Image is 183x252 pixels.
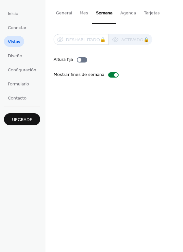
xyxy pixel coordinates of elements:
a: Conectar [4,22,30,33]
a: Diseño [4,50,26,61]
span: Conectar [8,25,26,31]
span: Formulario [8,81,29,88]
span: Contacto [8,95,26,102]
button: Upgrade [4,113,40,125]
span: Configuración [8,67,36,74]
a: Configuración [4,64,40,75]
span: Vistas [8,39,20,45]
a: Inicio [4,8,22,19]
a: Contacto [4,92,30,103]
span: Inicio [8,10,18,17]
div: Mostrar fines de semana [54,71,104,78]
a: Formulario [4,78,33,89]
span: Diseño [8,53,22,60]
div: Altura fija [54,56,73,63]
a: Vistas [4,36,24,47]
span: Upgrade [12,117,32,123]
